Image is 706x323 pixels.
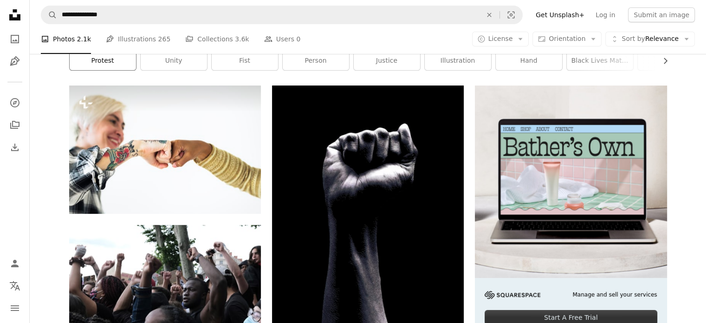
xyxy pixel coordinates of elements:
button: Menu [6,299,24,317]
a: Log in [590,7,621,22]
span: License [488,35,513,42]
a: Illustrations [6,52,24,71]
a: protest [70,52,136,70]
button: Clear [479,6,499,24]
a: people raising their hands during daytime [69,275,261,283]
span: 265 [158,34,171,44]
a: unity [141,52,207,70]
span: Orientation [549,35,585,42]
img: file-1705255347840-230a6ab5bca9image [485,291,540,299]
a: Explore [6,93,24,112]
button: scroll list to the right [657,52,667,70]
button: License [472,32,529,46]
button: Submit an image [628,7,695,22]
img: file-1707883121023-8e3502977149image [475,86,667,277]
span: Sort by [622,35,645,42]
a: hand [496,52,562,70]
a: Users 0 [264,24,301,54]
button: Language [6,277,24,295]
a: Collections [6,116,24,134]
button: Orientation [532,32,602,46]
a: Home — Unsplash [6,6,24,26]
button: Sort byRelevance [605,32,695,46]
form: Find visuals sitewide [41,6,523,24]
a: vector [638,52,704,70]
a: Get Unsplash+ [530,7,590,22]
button: Visual search [500,6,522,24]
a: People bumping their fists together [69,145,261,153]
img: People bumping their fists together [69,86,261,213]
span: Manage and sell your services [572,291,657,299]
button: Search Unsplash [41,6,57,24]
a: Illustrations 265 [106,24,170,54]
a: Raised fist [272,201,464,210]
a: Download History [6,138,24,157]
a: Collections 3.6k [185,24,249,54]
span: Relevance [622,34,679,44]
a: person [283,52,349,70]
span: 3.6k [235,34,249,44]
a: Photos [6,30,24,48]
span: 0 [296,34,300,44]
a: justice [354,52,420,70]
a: Log in / Sign up [6,254,24,273]
a: black lives matter [567,52,633,70]
a: illustration [425,52,491,70]
a: fist [212,52,278,70]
